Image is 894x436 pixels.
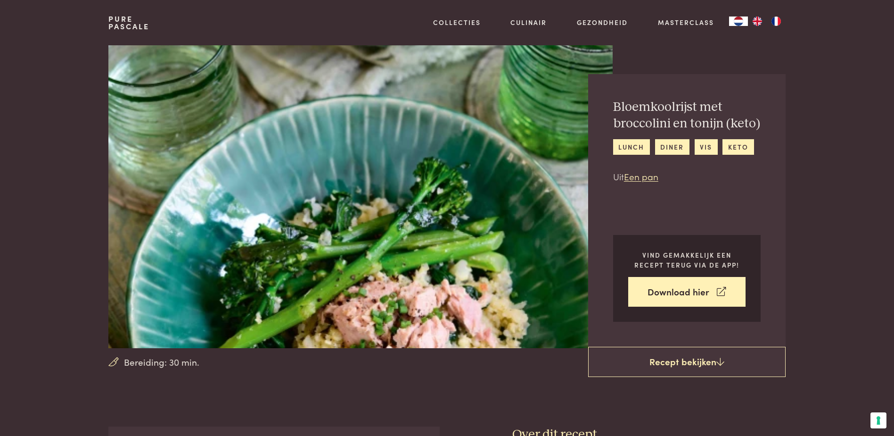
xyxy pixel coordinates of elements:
[613,99,761,132] h2: Bloemkoolrijst met broccolini en tonijn (keto)
[748,17,767,26] a: EN
[722,139,754,155] a: keto
[624,170,658,183] a: Een pan
[613,139,650,155] a: lunch
[695,139,718,155] a: vis
[108,45,612,348] img: Bloemkoolrijst met broccolini en tonijn (keto)
[613,170,761,184] p: Uit
[748,17,786,26] ul: Language list
[108,15,149,30] a: PurePascale
[577,17,628,27] a: Gezondheid
[124,355,199,369] span: Bereiding: 30 min.
[628,277,746,307] a: Download hier
[729,17,748,26] div: Language
[767,17,786,26] a: FR
[628,250,746,269] p: Vind gemakkelijk een recept terug via de app!
[729,17,786,26] aside: Language selected: Nederlands
[588,347,786,377] a: Recept bekijken
[870,412,886,428] button: Uw voorkeuren voor toestemming voor trackingtechnologieën
[433,17,481,27] a: Collecties
[655,139,689,155] a: diner
[658,17,714,27] a: Masterclass
[729,17,748,26] a: NL
[510,17,547,27] a: Culinair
